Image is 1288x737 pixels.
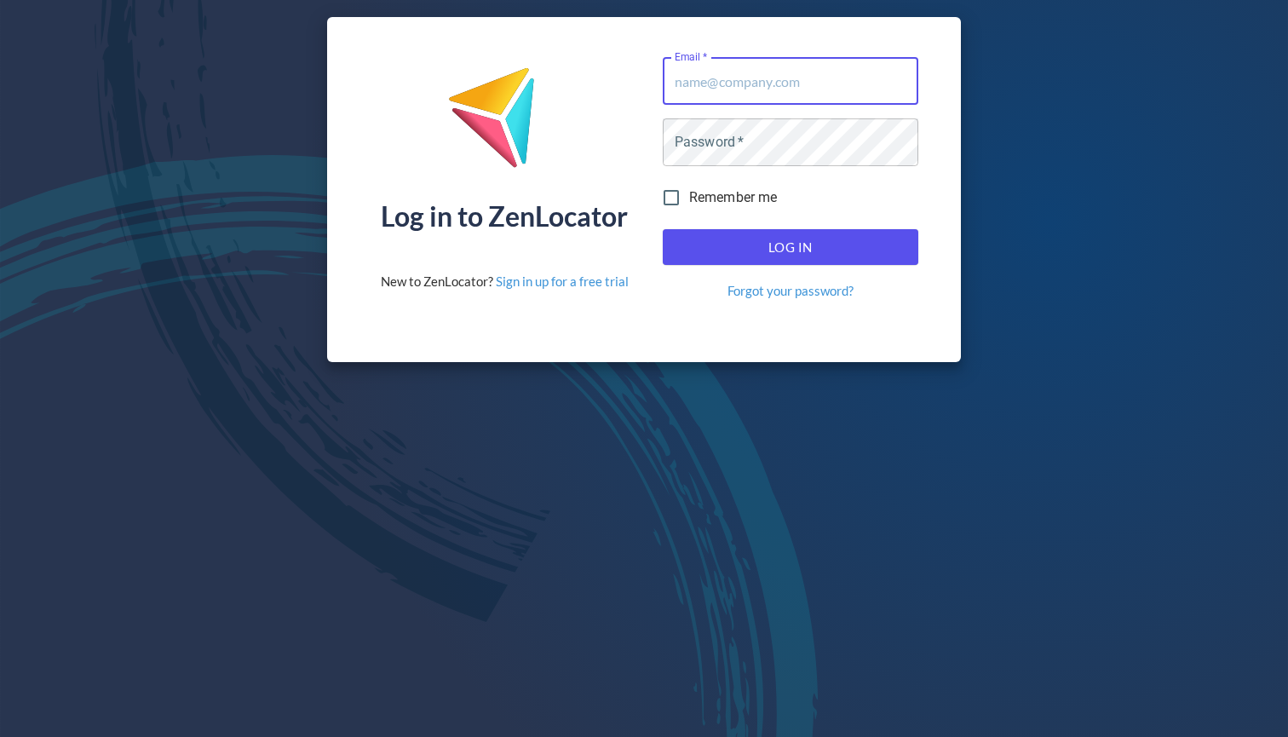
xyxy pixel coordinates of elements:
div: New to ZenLocator? [381,273,629,291]
a: Forgot your password? [727,282,854,300]
div: Log in to ZenLocator [381,203,628,230]
input: name@company.com [663,57,918,105]
button: Log In [663,229,918,265]
img: ZenLocator [447,66,561,181]
span: Remember me [689,187,778,208]
a: Sign in up for a free trial [496,273,629,289]
span: Log In [681,236,900,258]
